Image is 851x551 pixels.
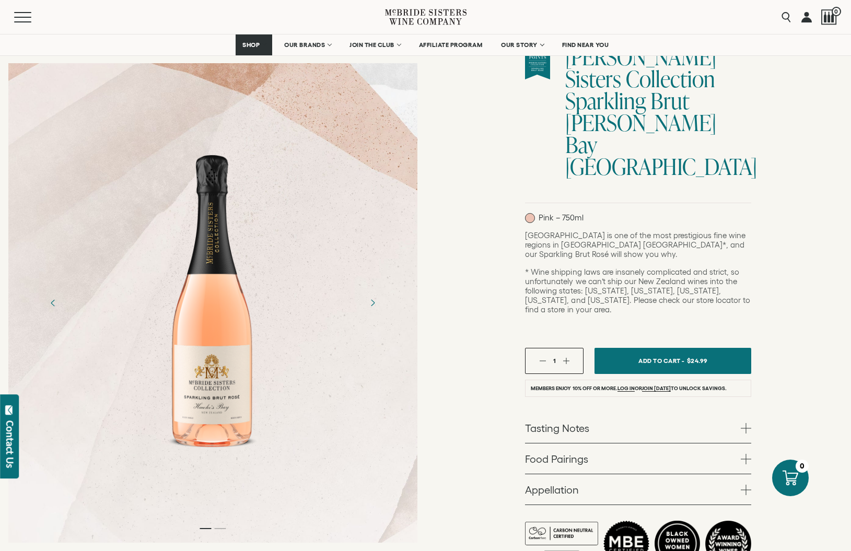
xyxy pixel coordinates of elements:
a: OUR BRANDS [277,34,337,55]
span: 0 [832,7,841,16]
a: FIND NEAR YOU [555,34,616,55]
div: 0 [796,460,809,473]
span: JOIN THE CLUB [349,41,394,49]
span: SHOP [242,41,260,49]
li: Page dot 2 [214,528,226,529]
button: Mobile Menu Trigger [14,12,52,22]
span: AFFILIATE PROGRAM [419,41,483,49]
a: join [DATE] [642,385,671,392]
li: Members enjoy 10% off or more. or to unlock savings. [525,380,751,397]
button: Previous [40,289,67,316]
a: SHOP [236,34,272,55]
a: Tasting Notes [525,413,751,443]
button: Next [359,289,386,316]
span: OUR BRANDS [284,41,325,49]
li: Page dot 1 [200,528,211,529]
a: Log in [617,385,635,392]
h1: [PERSON_NAME] Sisters Collection Sparkling Brut [PERSON_NAME] Bay [GEOGRAPHIC_DATA] [565,46,751,178]
span: [GEOGRAPHIC_DATA] is one of the most prestigious fine wine regions in [GEOGRAPHIC_DATA] [GEOGRAPH... [525,231,745,259]
p: Pink – 750ml [525,213,584,223]
span: Add To Cart - [638,353,684,368]
span: 1 [553,357,556,364]
span: * Wine shipping laws are insanely complicated and strict, so unfortunately we can’t ship our New ... [525,267,750,314]
a: Appellation [525,474,751,505]
span: FIND NEAR YOU [562,41,609,49]
span: OUR STORY [501,41,538,49]
button: Add To Cart - $24.99 [594,348,751,374]
a: OUR STORY [494,34,550,55]
div: Contact Us [5,420,15,468]
a: JOIN THE CLUB [343,34,407,55]
span: $24.99 [687,353,708,368]
a: Food Pairings [525,443,751,474]
a: AFFILIATE PROGRAM [412,34,489,55]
